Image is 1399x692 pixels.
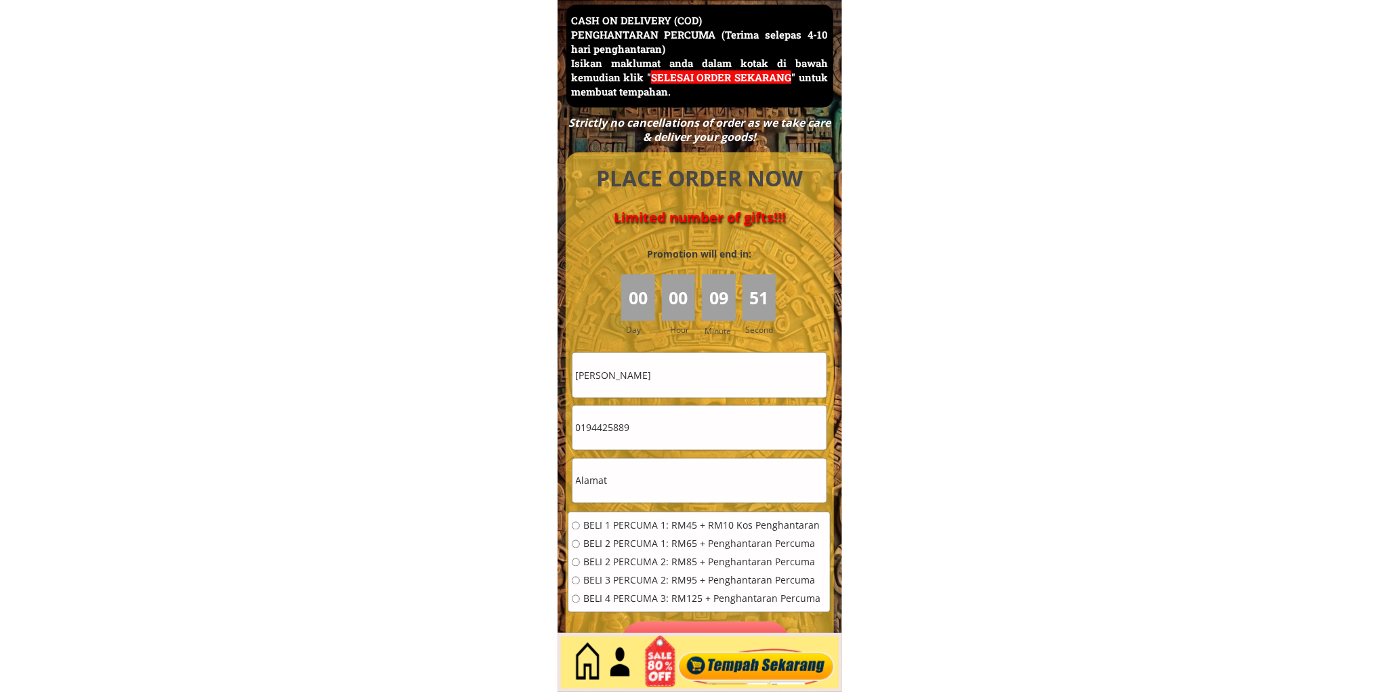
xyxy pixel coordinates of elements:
input: Nama [572,353,827,397]
div: Strictly no cancellations of order as we take care & deliver your goods! [564,116,835,144]
h3: Day [626,323,660,336]
p: Pesan sekarang [621,622,791,667]
h4: PLACE ORDER NOW [581,163,818,194]
span: BELI 3 PERCUMA 2: RM95 + Penghantaran Percuma [583,576,820,586]
input: Telefon [572,406,827,450]
span: BELI 4 PERCUMA 3: RM125 + Penghantaran Percuma [583,594,820,604]
h3: Hour [670,323,698,336]
h3: Second [746,323,779,336]
h3: Minute [705,325,734,338]
span: BELI 1 PERCUMA 1: RM45 + RM10 Kos Penghantaran [583,521,820,531]
span: BELI 2 PERCUMA 2: RM85 + Penghantaran Percuma [583,558,820,567]
span: BELI 2 PERCUMA 1: RM65 + Penghantaran Percuma [583,540,820,549]
h3: CASH ON DELIVERY (COD) PENGHANTARAN PERCUMA (Terima selepas 4-10 hari penghantaran) Isikan maklum... [571,14,828,99]
span: SELESAI ORDER SEKARANG [651,70,791,84]
h3: Promotion will end in: [623,247,776,262]
input: Alamat [572,459,827,503]
h4: Limited number of gifts!!! [581,209,818,226]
